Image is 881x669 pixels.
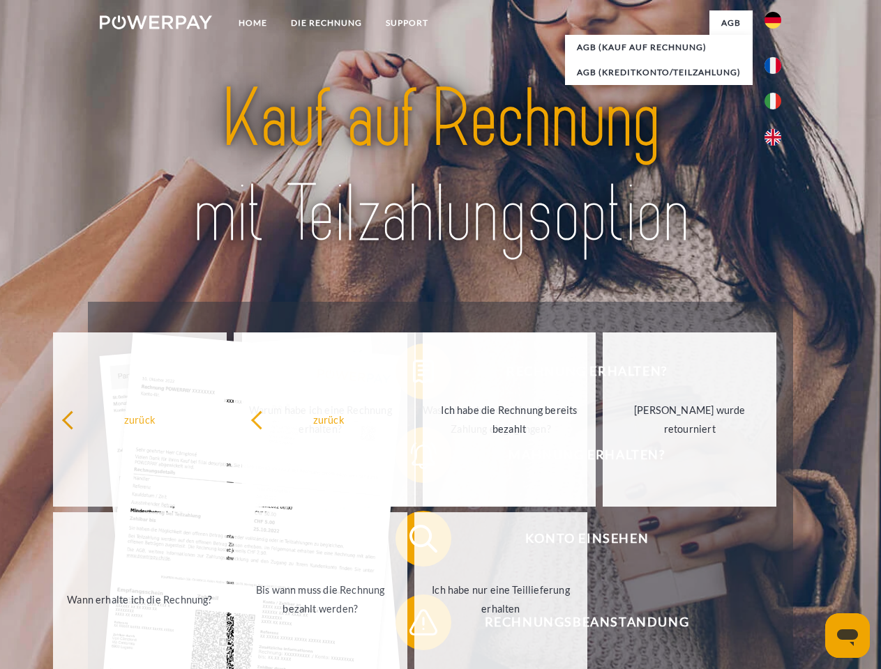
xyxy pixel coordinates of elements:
[825,613,870,658] iframe: Schaltfläche zum Öffnen des Messaging-Fensters
[565,35,753,60] a: AGB (Kauf auf Rechnung)
[374,10,440,36] a: SUPPORT
[133,67,748,267] img: title-powerpay_de.svg
[423,580,580,618] div: Ich habe nur eine Teillieferung erhalten
[709,10,753,36] a: agb
[61,590,218,608] div: Wann erhalte ich die Rechnung?
[611,401,768,438] div: [PERSON_NAME] wurde retourniert
[61,410,218,429] div: zurück
[765,12,781,29] img: de
[227,10,279,36] a: Home
[431,401,588,438] div: Ich habe die Rechnung bereits bezahlt
[100,15,212,29] img: logo-powerpay-white.svg
[565,60,753,85] a: AGB (Kreditkonto/Teilzahlung)
[279,10,374,36] a: DIE RECHNUNG
[250,410,407,429] div: zurück
[765,57,781,74] img: fr
[765,93,781,109] img: it
[765,129,781,146] img: en
[242,580,399,618] div: Bis wann muss die Rechnung bezahlt werden?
